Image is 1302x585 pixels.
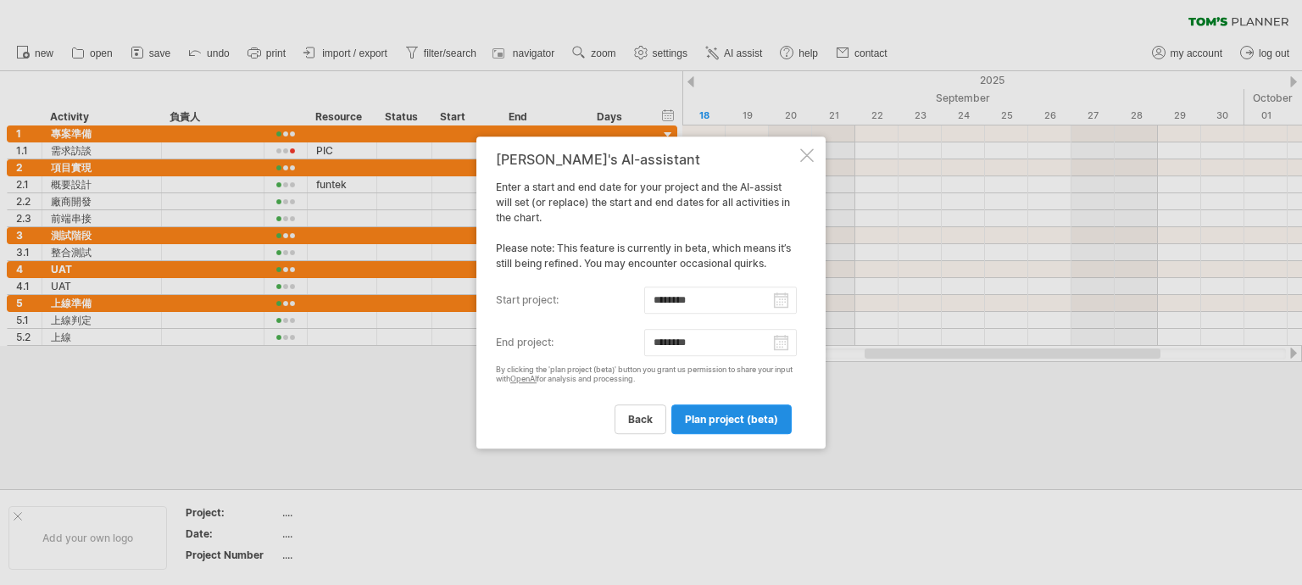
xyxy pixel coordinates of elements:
[685,413,778,426] span: plan project (beta)
[628,413,653,426] span: back
[496,329,644,356] label: end project:
[615,404,666,434] a: back
[671,404,792,434] a: plan project (beta)
[510,374,537,383] a: OpenAI
[496,287,644,314] label: start project:
[496,152,797,167] div: [PERSON_NAME]'s AI-assistant
[496,152,797,433] div: Enter a start and end date for your project and the AI-assist will set (or replace) the start and...
[496,365,797,384] div: By clicking the 'plan project (beta)' button you grant us permission to share your input with for...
